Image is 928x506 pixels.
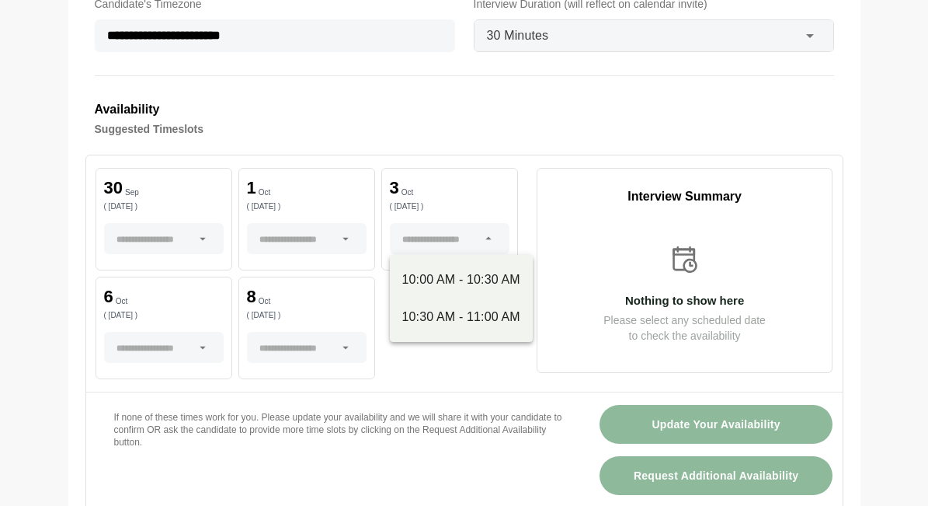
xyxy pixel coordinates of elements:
[537,312,832,344] p: Please select any scheduled date to check the availability
[247,203,367,211] p: ( [DATE] )
[259,298,271,305] p: Oct
[537,295,832,306] p: Nothing to show here
[104,203,224,211] p: ( [DATE] )
[95,99,834,120] h3: Availability
[247,312,367,319] p: ( [DATE] )
[247,180,256,197] p: 1
[104,288,113,305] p: 6
[600,456,833,495] button: Request Additional Availability
[537,187,832,206] p: Interview Summary
[104,312,224,319] p: ( [DATE] )
[669,243,701,276] img: calender
[116,298,128,305] p: Oct
[104,180,123,197] p: 30
[125,189,139,197] p: Sep
[390,180,399,197] p: 3
[487,26,549,46] span: 30 Minutes
[259,189,271,197] p: Oct
[401,189,414,197] p: Oct
[600,405,833,444] button: Update Your Availability
[247,288,256,305] p: 8
[95,120,834,138] h4: Suggested Timeslots
[114,411,562,448] p: If none of these times work for you. Please update your availability and we will share it with yo...
[390,203,509,211] p: ( [DATE] )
